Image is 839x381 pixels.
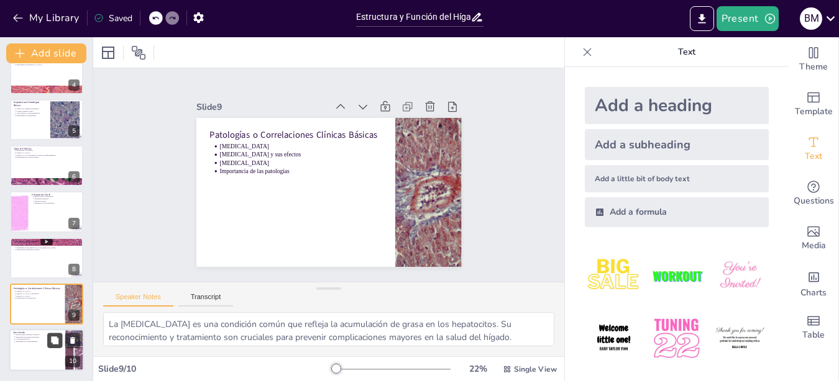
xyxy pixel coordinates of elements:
[35,202,80,205] p: Importancia de las estructuras
[32,193,80,197] p: Estructuras Clave
[356,8,470,26] input: Insert title
[68,218,80,229] div: 7
[68,171,80,182] div: 6
[16,154,80,156] p: [MEDICAL_DATA][PERSON_NAME] y almacenamiento
[219,151,382,159] p: [MEDICAL_DATA] y sus efectos
[6,43,86,63] button: Add slide
[585,247,643,305] img: 1.jpeg
[16,297,61,300] p: Importancia de las patologías
[802,239,826,253] span: Media
[14,287,62,290] p: Patologías o Correlaciones Clínicas Básicas
[16,336,62,338] p: Importancia del estudio histológico
[585,165,769,192] div: Add a little bit of body text
[16,151,80,154] p: [MEDICAL_DATA]
[16,110,47,112] p: Lobulillo hepático clásico
[35,198,80,200] p: Sinusoides hepáticos
[463,363,493,375] div: 22 %
[65,333,80,348] button: Delete Slide
[131,45,146,60] span: Position
[789,127,838,171] div: Add text boxes
[13,331,62,335] p: Conclusión
[789,216,838,261] div: Add images, graphics, shapes or video
[178,293,234,307] button: Transcript
[196,101,328,113] div: Slide 9
[711,247,769,305] img: 3.jpeg
[585,129,769,160] div: Add a subheading
[65,356,80,367] div: 10
[16,150,80,152] p: Hepatocitos y su función
[35,195,80,198] p: Espacio porta y tríada portal
[10,284,83,325] div: 9
[219,159,382,167] p: [MEDICAL_DATA]
[10,191,83,232] div: 7
[585,87,769,124] div: Add a heading
[9,8,85,28] button: My Library
[10,99,83,140] div: 5
[68,79,80,91] div: 4
[789,171,838,216] div: Get real-time input from your audience
[98,43,118,63] div: Layout
[799,60,828,74] span: Theme
[789,37,838,82] div: Change the overall theme
[597,37,776,67] p: Text
[805,150,822,163] span: Text
[795,105,833,119] span: Template
[16,112,47,114] p: Acino hepático y zonas metabólicas
[103,312,554,346] textarea: La [MEDICAL_DATA] es una condición común que refleja la acumulación de grasa en los hepatocitos. ...
[16,61,80,64] p: Inervación del hígado
[16,107,47,110] p: Modelos de organización hepática
[711,310,769,367] img: 6.jpeg
[16,244,80,246] p: Función de las [MEDICAL_DATA]
[648,310,705,367] img: 5.jpeg
[103,293,173,307] button: Speaker Notes
[68,264,80,275] div: 8
[94,12,132,24] div: Saved
[794,194,834,208] span: Questions
[219,142,382,150] p: [MEDICAL_DATA]
[9,329,84,372] div: 10
[514,364,557,374] span: Single View
[209,128,382,141] p: Patologías o Correlaciones Clínicas Básicas
[10,238,83,279] div: 8
[10,145,83,186] div: 6
[16,293,61,295] p: [MEDICAL_DATA] y sus efectos
[14,239,80,243] p: Funciones Relacionadas con la Histología
[789,261,838,305] div: Add charts and graphs
[16,295,61,297] p: [MEDICAL_DATA]
[16,341,62,343] p: Importancia de la salud hepática
[16,249,80,251] p: Relación entre estructura y función
[585,310,643,367] img: 4.jpeg
[219,167,382,175] p: Importancia de las patologías
[800,6,822,31] button: B M
[14,101,47,107] p: Arquitectura Histológica Básica
[16,156,80,159] p: Importancia de los tipos celulares
[14,147,80,151] p: Tipos de Células
[690,6,714,31] button: Export to PowerPoint
[16,246,80,249] p: Importancia de las [MEDICAL_DATA][PERSON_NAME]
[47,333,62,348] button: Duplicate Slide
[717,6,779,31] button: Present
[16,241,80,244] p: Polaridad de los hepatocitos
[68,125,80,137] div: 5
[16,338,62,341] p: Conclusiones finales
[800,7,822,30] div: B M
[16,64,80,66] p: Importancia de la [MEDICAL_DATA]
[68,310,80,321] div: 9
[648,247,705,305] img: 2.jpeg
[585,197,769,227] div: Add a formula
[16,334,62,336] p: Relación entre estructura y función
[789,305,838,350] div: Add a table
[16,114,47,117] p: Importancia de la arquitectura
[98,363,331,375] div: Slide 9 / 10
[802,328,825,342] span: Table
[800,286,827,300] span: Charts
[16,290,61,293] p: [MEDICAL_DATA]
[789,82,838,127] div: Add ready made slides
[35,200,80,203] p: Espacio de Disse
[10,53,83,94] div: 4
